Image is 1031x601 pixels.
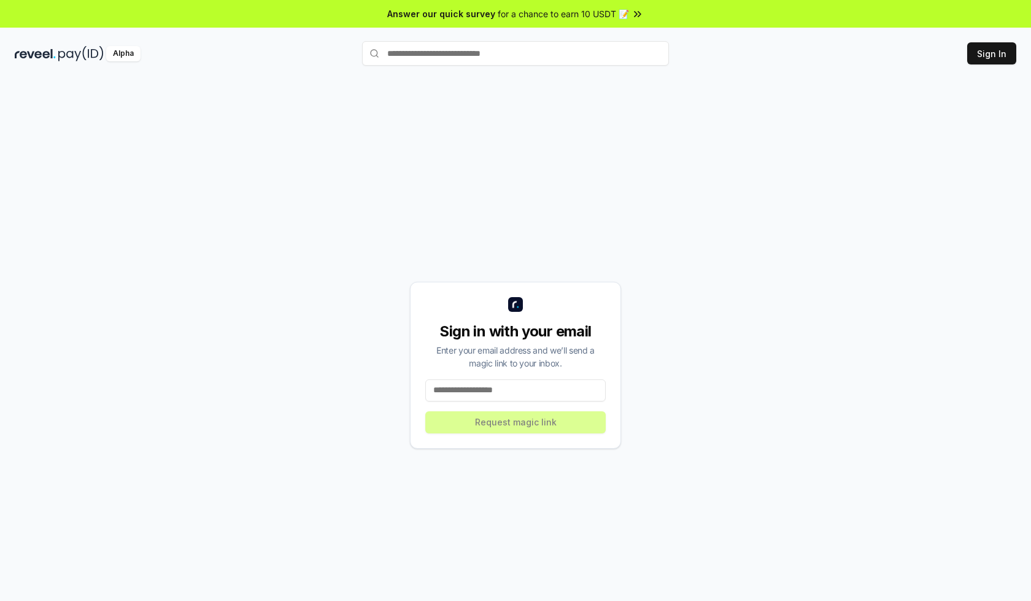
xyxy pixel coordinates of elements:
[425,322,606,341] div: Sign in with your email
[425,344,606,370] div: Enter your email address and we’ll send a magic link to your inbox.
[967,42,1016,64] button: Sign In
[15,46,56,61] img: reveel_dark
[106,46,141,61] div: Alpha
[498,7,629,20] span: for a chance to earn 10 USDT 📝
[387,7,495,20] span: Answer our quick survey
[58,46,104,61] img: pay_id
[508,297,523,312] img: logo_small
